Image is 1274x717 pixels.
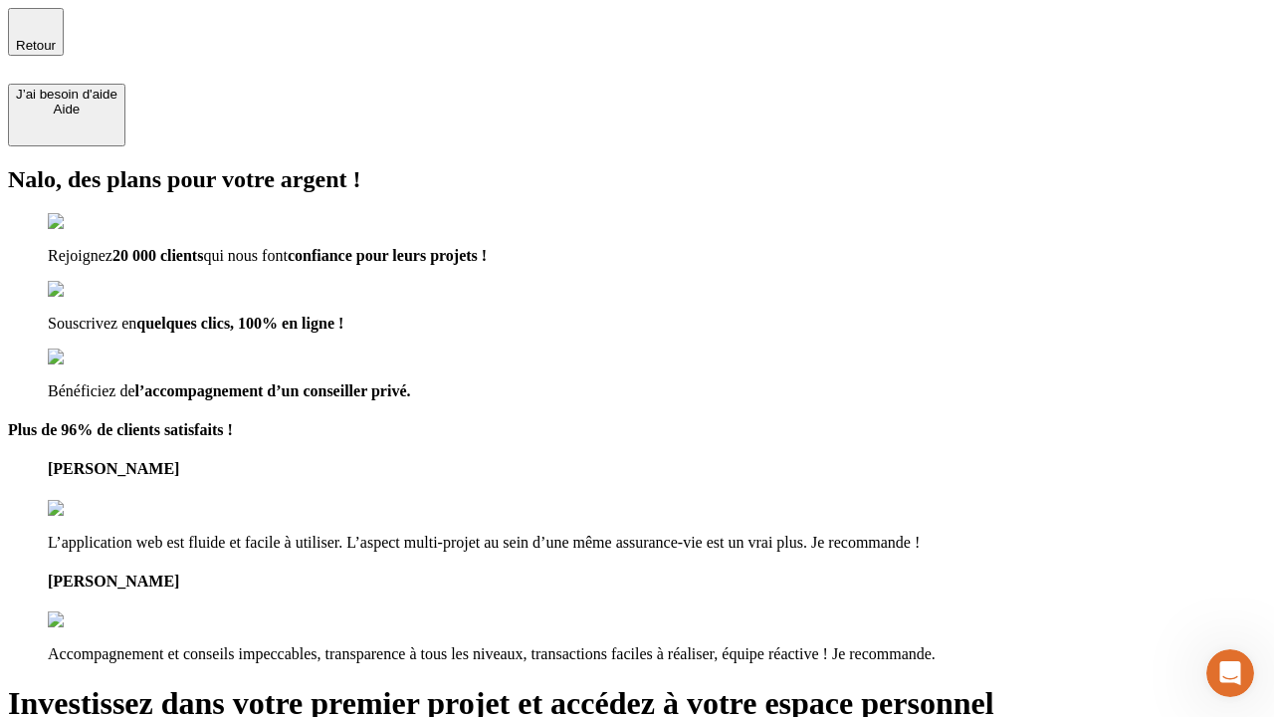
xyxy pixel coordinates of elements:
img: checkmark [48,281,133,299]
img: reviews stars [48,500,146,518]
span: l’accompagnement d’un conseiller privé. [135,382,411,399]
div: Aide [16,102,117,117]
div: J’ai besoin d'aide [16,87,117,102]
h2: Nalo, des plans pour votre argent ! [8,166,1266,193]
h4: [PERSON_NAME] [48,460,1266,478]
span: 20 000 clients [112,247,204,264]
img: checkmark [48,349,133,366]
button: Retour [8,8,64,56]
p: L’application web est fluide et facile à utiliser. L’aspect multi-projet au sein d’une même assur... [48,534,1266,552]
span: Souscrivez en [48,315,136,332]
iframe: Intercom live chat [1206,649,1254,697]
button: J’ai besoin d'aideAide [8,84,125,146]
h4: [PERSON_NAME] [48,573,1266,591]
h4: Plus de 96% de clients satisfaits ! [8,421,1266,439]
img: reviews stars [48,611,146,629]
span: confiance pour leurs projets ! [288,247,487,264]
span: qui nous font [203,247,287,264]
p: Accompagnement et conseils impeccables, transparence à tous les niveaux, transactions faciles à r... [48,645,1266,663]
img: checkmark [48,213,133,231]
span: Rejoignez [48,247,112,264]
span: quelques clics, 100% en ligne ! [136,315,343,332]
span: Retour [16,38,56,53]
span: Bénéficiez de [48,382,135,399]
